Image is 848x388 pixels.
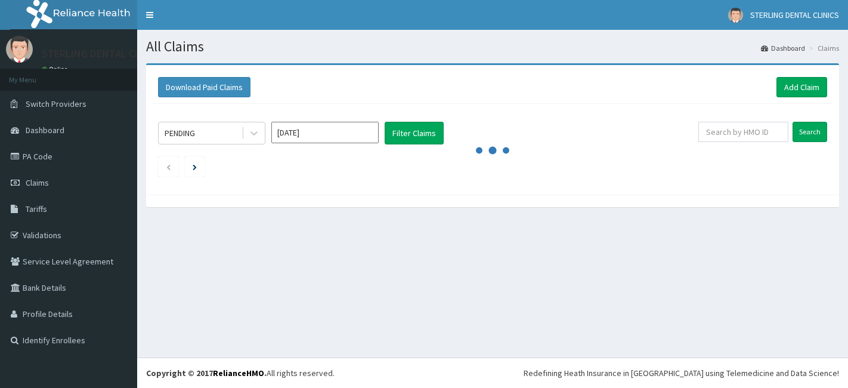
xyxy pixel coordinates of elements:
[166,161,171,172] a: Previous page
[271,122,379,143] input: Select Month and Year
[698,122,788,142] input: Search by HMO ID
[750,10,839,20] span: STERLING DENTAL CLINICS
[213,368,264,378] a: RelianceHMO
[385,122,444,144] button: Filter Claims
[193,161,197,172] a: Next page
[26,98,86,109] span: Switch Providers
[475,133,510,168] svg: audio-loading
[26,177,49,188] span: Claims
[761,43,805,53] a: Dashboard
[806,43,839,53] li: Claims
[158,77,250,97] button: Download Paid Claims
[137,358,848,388] footer: All rights reserved.
[42,65,70,73] a: Online
[42,48,165,59] p: STERLING DENTAL CLINICS
[26,204,47,214] span: Tariffs
[165,127,195,139] div: PENDING
[26,125,64,136] span: Dashboard
[146,368,267,378] strong: Copyright © 2017 .
[728,8,743,23] img: User Image
[146,39,839,54] h1: All Claims
[6,36,33,63] img: User Image
[776,77,827,97] a: Add Claim
[524,367,839,379] div: Redefining Heath Insurance in [GEOGRAPHIC_DATA] using Telemedicine and Data Science!
[793,122,827,142] input: Search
